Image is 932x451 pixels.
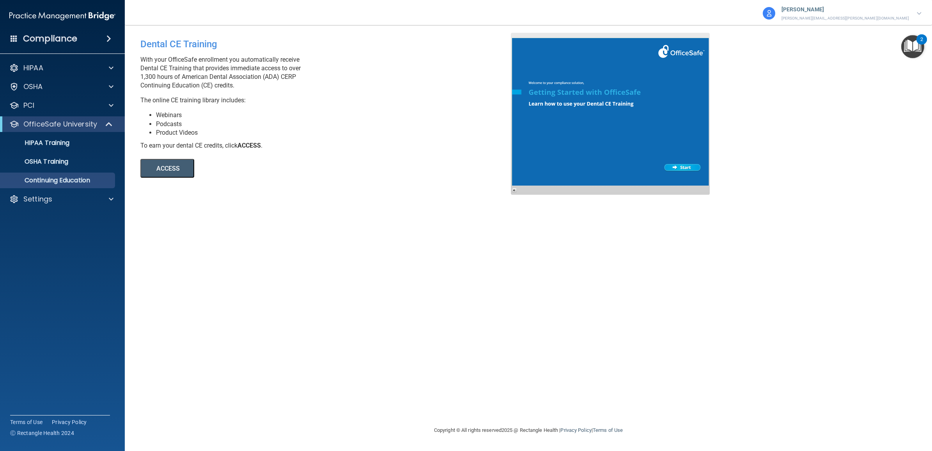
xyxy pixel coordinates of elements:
[9,63,113,73] a: HIPAA
[5,139,69,147] p: HIPAA Training
[140,55,517,90] p: With your OfficeSafe enrollment you automatically receive Dental CE Training that provides immedi...
[797,396,923,427] iframe: Drift Widget Chat Controller
[9,119,113,129] a: OfficeSafe University
[9,194,113,204] a: Settings
[9,8,115,24] img: PMB logo
[386,418,671,443] div: Copyright © All rights reserved 2025 @ Rectangle Health | |
[9,101,113,110] a: PCI
[140,159,194,178] button: ACCESS
[9,82,113,91] a: OSHA
[5,176,112,184] p: Continuing Education
[140,96,517,105] p: The online CE training library includes:
[23,82,43,91] p: OSHA
[140,166,354,172] a: ACCESS
[917,12,921,15] img: arrow-down.227dba2b.svg
[156,120,517,128] li: Podcasts
[560,427,591,433] a: Privacy Policy
[156,111,517,119] li: Webinars
[593,427,623,433] a: Terms of Use
[23,33,77,44] h4: Compliance
[156,128,517,137] li: Product Videos
[23,119,97,129] p: OfficeSafe University
[763,7,775,20] img: avatar.17b06cb7.svg
[23,63,43,73] p: HIPAA
[237,142,261,149] b: ACCESS
[901,35,924,58] button: Open Resource Center, 2 new notifications
[23,101,34,110] p: PCI
[23,194,52,204] p: Settings
[140,141,517,150] div: To earn your dental CE credits, click .
[5,158,68,166] p: OSHA Training
[920,39,923,50] div: 2
[52,418,87,426] a: Privacy Policy
[781,5,909,15] p: [PERSON_NAME]
[140,33,517,55] div: Dental CE Training
[10,418,43,426] a: Terms of Use
[10,429,74,437] span: Ⓒ Rectangle Health 2024
[781,15,909,22] p: [PERSON_NAME][EMAIL_ADDRESS][PERSON_NAME][DOMAIN_NAME]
